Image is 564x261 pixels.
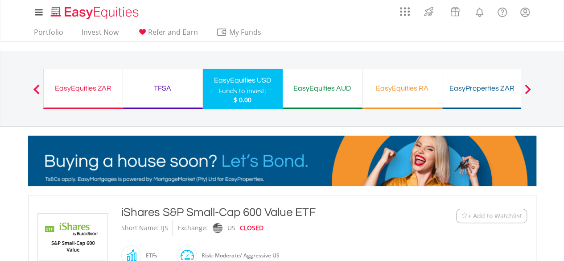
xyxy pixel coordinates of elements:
div: US [227,220,235,236]
a: AppsGrid [394,2,416,17]
div: EasyEquities USD [208,74,277,87]
img: grid-menu-icon.svg [400,7,410,17]
img: EasyEquities_Logo.png [49,5,142,20]
img: EQU.US.IJS.png [39,214,106,261]
div: EasyEquities RA [368,82,436,95]
button: Previous [28,89,45,98]
img: vouchers-v2.svg [448,4,462,19]
div: Short Name: [121,220,159,236]
div: TFSA [128,82,197,95]
span: $ 0.00 [234,95,251,104]
span: + Add to Watchlist [468,211,522,220]
div: Exchange: [177,220,208,236]
a: Vouchers [442,2,468,19]
a: Invest Now [78,28,122,41]
img: EasyMortage Promotion Banner [28,136,536,186]
div: EasyEquities AUD [288,82,357,95]
button: Watchlist + Add to Watchlist [456,209,527,223]
a: Home page [47,2,142,20]
div: IJS [161,220,168,236]
a: FAQ's and Support [491,2,514,20]
div: iShares S&P Small-Cap 600 Value ETF [121,204,401,220]
a: Portfolio [30,28,67,41]
div: Funds to invest: [219,87,266,95]
div: EasyEquities ZAR [49,82,117,95]
button: Next [519,89,536,98]
img: nasdaq.png [212,223,222,233]
a: My Profile [514,2,536,22]
span: My Funds [216,26,275,38]
a: Refer and Earn [133,28,202,41]
a: Notifications [468,2,491,20]
span: Refer and Earn [148,27,198,37]
div: EasyProperties ZAR [448,82,516,95]
img: thrive-v2.svg [421,4,436,19]
img: Watchlist [461,212,468,219]
div: CLOSED [240,220,263,236]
